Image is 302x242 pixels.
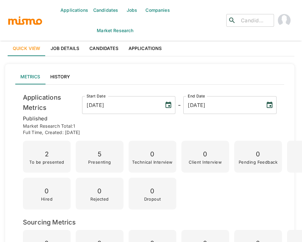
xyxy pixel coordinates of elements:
[23,129,277,136] p: Full time , Created: [DATE]
[189,160,222,164] p: Client Interview
[23,217,277,227] h6: Sourcing Metrics
[183,96,261,114] input: MM/DD/YYYY
[23,92,82,113] h6: Applications Metrics
[189,149,222,160] p: 0
[263,99,276,111] button: Choose date, selected date is Aug 27, 2025
[87,93,106,99] label: Start Date
[84,41,123,56] a: Candidates
[23,123,277,129] p: Market Research Total: 1
[239,149,277,160] p: 0
[178,100,181,110] h6: -
[94,20,136,41] a: Market Research
[274,10,294,31] button: account of current user
[41,186,53,197] p: 0
[29,149,64,160] p: 2
[41,197,53,201] p: Hired
[15,69,45,84] button: Metrics
[45,69,75,84] button: History
[132,149,172,160] p: 0
[8,16,43,25] img: logo
[23,114,277,123] p: published
[144,197,161,201] p: Dropout
[238,16,271,25] input: Candidate search
[15,69,284,84] div: lab API tabs example
[29,160,64,164] p: To be presented
[88,160,111,164] p: Presenting
[123,41,167,56] a: Applications
[188,93,205,99] label: End Date
[8,41,46,56] a: Quick View
[90,197,109,201] p: Rejected
[162,99,175,111] button: Choose date, selected date is Aug 19, 2025
[90,186,109,197] p: 0
[144,186,161,197] p: 0
[239,160,277,164] p: Pending Feedback
[82,96,159,114] input: MM/DD/YYYY
[132,160,172,164] p: Technical Interview
[88,149,111,160] p: 5
[46,41,85,56] a: Job Details
[278,14,291,27] img: Carmen Vilachá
